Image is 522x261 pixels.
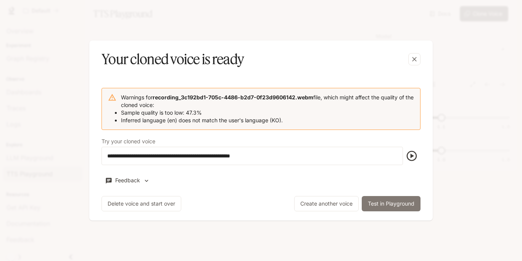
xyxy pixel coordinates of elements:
[101,139,155,144] p: Try your cloned voice
[101,174,153,187] button: Feedback
[121,109,414,117] li: Sample quality is too low: 47.3%
[101,50,244,69] h5: Your cloned voice is ready
[153,94,313,101] b: recording_3c192bd1-705c-4486-b2d7-0f23d9606142.webm
[294,196,359,211] button: Create another voice
[121,91,414,127] div: Warnings for file, which might affect the quality of the cloned voice:
[121,117,414,124] li: Inferred language (en) does not match the user's language (KO).
[362,196,420,211] button: Test in Playground
[101,196,181,211] button: Delete voice and start over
